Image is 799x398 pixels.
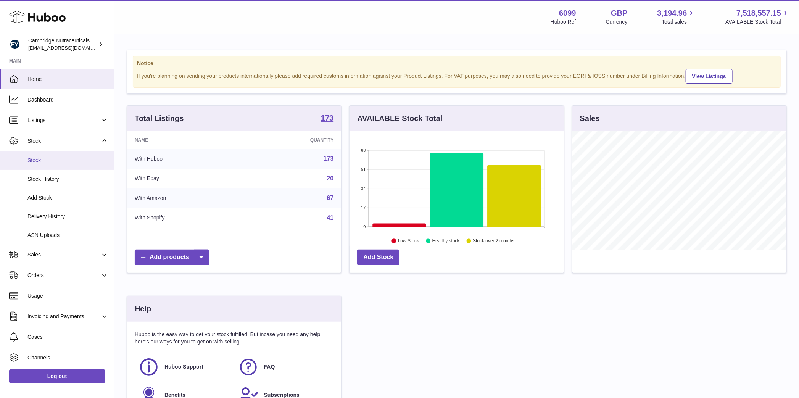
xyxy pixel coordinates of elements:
[244,131,341,149] th: Quantity
[238,357,330,377] a: FAQ
[139,357,230,377] a: Huboo Support
[27,251,100,258] span: Sales
[327,175,334,182] a: 20
[27,176,108,183] span: Stock History
[686,69,733,84] a: View Listings
[432,238,460,244] text: Healthy stock
[357,250,399,265] a: Add Stock
[324,155,334,162] a: 173
[28,45,112,51] span: [EMAIL_ADDRESS][DOMAIN_NAME]
[657,8,687,18] span: 3,194.96
[127,208,244,228] td: With Shopify
[27,96,108,103] span: Dashboard
[27,137,100,145] span: Stock
[361,167,366,172] text: 51
[27,272,100,279] span: Orders
[127,149,244,169] td: With Huboo
[27,232,108,239] span: ASN Uploads
[361,205,366,210] text: 17
[27,117,100,124] span: Listings
[164,363,203,371] span: Huboo Support
[657,8,696,26] a: 3,194.96 Total sales
[28,37,97,52] div: Cambridge Nutraceuticals Ltd
[327,195,334,201] a: 67
[27,334,108,341] span: Cases
[662,18,696,26] span: Total sales
[361,148,366,153] text: 68
[27,76,108,83] span: Home
[135,113,184,124] h3: Total Listings
[361,186,366,191] text: 34
[27,194,108,201] span: Add Stock
[135,304,151,314] h3: Help
[327,214,334,221] a: 41
[357,113,442,124] h3: AVAILABLE Stock Total
[321,114,333,123] a: 173
[27,292,108,300] span: Usage
[398,238,419,244] text: Low Stock
[736,8,781,18] span: 7,518,557.15
[9,39,21,50] img: huboo@camnutra.com
[127,131,244,149] th: Name
[27,213,108,220] span: Delivery History
[551,18,576,26] div: Huboo Ref
[559,8,576,18] strong: 6099
[137,68,776,84] div: If you're planning on sending your products internationally please add required customs informati...
[27,354,108,361] span: Channels
[264,363,275,371] span: FAQ
[127,188,244,208] td: With Amazon
[725,18,790,26] span: AVAILABLE Stock Total
[606,18,628,26] div: Currency
[135,331,333,345] p: Huboo is the easy way to get your stock fulfilled. But incase you need any help here's our ways f...
[725,8,790,26] a: 7,518,557.15 AVAILABLE Stock Total
[580,113,600,124] h3: Sales
[364,224,366,229] text: 0
[127,169,244,189] td: With Ebay
[137,60,776,67] strong: Notice
[611,8,627,18] strong: GBP
[135,250,209,265] a: Add products
[473,238,515,244] text: Stock over 2 months
[27,157,108,164] span: Stock
[321,114,333,122] strong: 173
[9,369,105,383] a: Log out
[27,313,100,320] span: Invoicing and Payments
